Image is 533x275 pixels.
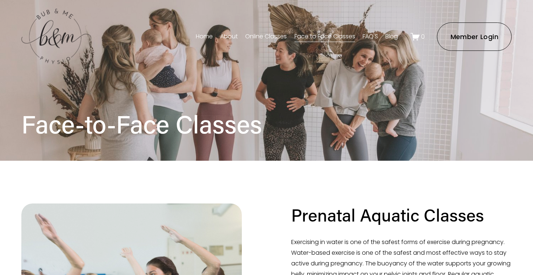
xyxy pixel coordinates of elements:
ms-portal-inner: Member Login [451,32,498,41]
a: FAQ'S [363,31,378,42]
span: 0 [421,32,425,41]
a: Online Classes [245,31,287,42]
img: bubandme [21,8,91,65]
a: Blog [385,31,398,42]
h2: Prenatal Aquatic Classes [291,203,484,226]
a: Home [196,31,213,42]
a: 0 items in cart [410,32,425,41]
h1: Face-to-Face Classes [21,108,266,139]
a: About [220,31,238,42]
a: Member Login [437,22,512,51]
a: Face to Face Classes [294,31,355,42]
